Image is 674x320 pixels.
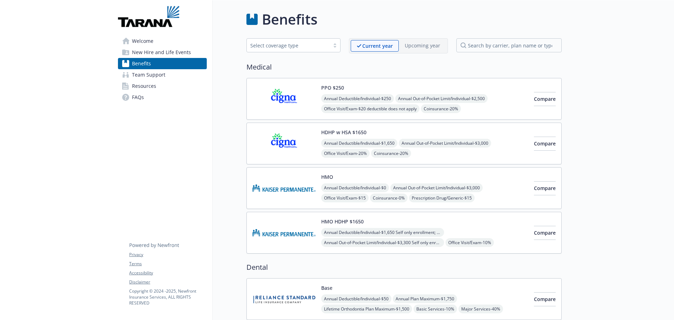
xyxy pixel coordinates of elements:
[409,194,475,202] span: Prescription Drug/Generic - $15
[321,305,412,313] span: Lifetime Orthodontia Plan Maximum - $1,500
[405,42,440,49] p: Upcoming year
[132,69,165,80] span: Team Support
[321,94,394,103] span: Annual Deductible/Individual - $250
[129,288,206,306] p: Copyright © 2024 - 2025 , Newfront Insurance Services, ALL RIGHTS RESERVED
[321,194,369,202] span: Office Visit/Exam - $15
[321,173,333,181] button: HMO
[132,58,151,69] span: Benefits
[252,129,316,158] img: CIGNA carrier logo
[246,62,562,72] h2: Medical
[458,305,503,313] span: Major Services - 40%
[252,84,316,114] img: CIGNA carrier logo
[118,47,207,58] a: New Hire and Life Events
[262,9,317,30] h1: Benefits
[534,229,556,236] span: Compare
[399,40,446,52] span: Upcoming year
[321,84,344,91] button: PPO $250
[321,284,332,292] button: Base
[393,294,457,303] span: Annual Plan Maximum - $1,750
[534,140,556,147] span: Compare
[118,69,207,80] a: Team Support
[129,261,206,267] a: Terms
[118,35,207,47] a: Welcome
[132,80,156,92] span: Resources
[534,292,556,306] button: Compare
[321,228,444,237] span: Annual Deductible/Individual - $1,650 Self only enrollment; $3,300 for any one member within a Fa...
[421,104,461,113] span: Coinsurance - 20%
[129,270,206,276] a: Accessibility
[534,181,556,195] button: Compare
[414,305,457,313] span: Basic Services - 10%
[132,47,191,58] span: New Hire and Life Events
[362,42,393,50] p: Current year
[534,96,556,102] span: Compare
[534,137,556,151] button: Compare
[534,92,556,106] button: Compare
[445,238,494,247] span: Office Visit/Exam - 10%
[321,218,364,225] button: HMO HDHP $1650
[118,92,207,103] a: FAQs
[252,173,316,203] img: Kaiser Permanente Insurance Company carrier logo
[456,38,562,52] input: search by carrier, plan name or type
[534,185,556,191] span: Compare
[321,238,444,247] span: Annual Out-of-Pocket Limit/Individual - $3,300 Self only enrollment; $3,300 for any one member wi...
[132,92,144,103] span: FAQs
[534,226,556,240] button: Compare
[321,129,366,136] button: HDHP w HSA $1650
[321,183,389,192] span: Annual Deductible/Individual - $0
[321,149,370,158] span: Office Visit/Exam - 20%
[252,218,316,248] img: Kaiser Permanente Insurance Company carrier logo
[395,94,488,103] span: Annual Out-of-Pocket Limit/Individual - $2,500
[371,149,411,158] span: Coinsurance - 20%
[321,294,391,303] span: Annual Deductible/Individual - $50
[370,194,408,202] span: Coinsurance - 0%
[321,104,419,113] span: Office Visit/Exam - $20 deductible does not apply
[129,279,206,285] a: Disclaimer
[534,296,556,302] span: Compare
[118,80,207,92] a: Resources
[129,252,206,258] a: Privacy
[246,262,562,273] h2: Dental
[118,58,207,69] a: Benefits
[252,284,316,314] img: Reliance Standard Life Insurance Company carrier logo
[390,183,483,192] span: Annual Out-of-Pocket Limit/Individual - $3,000
[132,35,153,47] span: Welcome
[321,139,397,148] span: Annual Deductible/Individual - $1,650
[399,139,491,148] span: Annual Out-of-Pocket Limit/Individual - $3,000
[250,42,326,49] div: Select coverage type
